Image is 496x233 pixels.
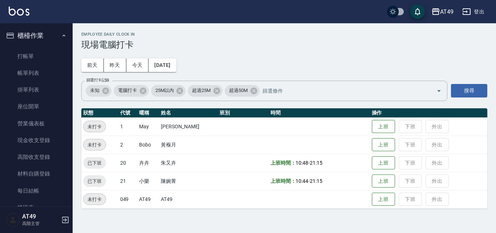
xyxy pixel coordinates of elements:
[151,85,186,97] div: 25M以內
[271,178,296,184] b: 上班時間：
[149,59,176,72] button: [DATE]
[22,213,59,220] h5: AT49
[372,120,395,133] button: 上班
[81,108,118,118] th: 狀態
[86,87,104,94] span: 未知
[159,154,218,172] td: 朱又卉
[84,141,106,149] span: 未打卡
[459,5,487,19] button: 登出
[159,108,218,118] th: 姓名
[3,115,70,132] a: 營業儀表板
[118,172,138,190] td: 21
[137,117,159,136] td: May
[22,220,59,227] p: 高階主管
[372,156,395,170] button: 上班
[86,85,111,97] div: 未知
[118,154,138,172] td: 20
[81,32,487,37] h2: Employee Daily Clock In
[3,81,70,98] a: 掛單列表
[433,85,445,97] button: Open
[3,149,70,165] a: 高階收支登錄
[269,172,370,190] td: -
[3,98,70,115] a: 座位開單
[137,190,159,208] td: AT49
[269,108,370,118] th: 時間
[137,108,159,118] th: 暱稱
[86,77,109,83] label: 篩選打卡記錄
[310,178,322,184] span: 21:15
[372,138,395,152] button: 上班
[261,84,424,97] input: 篩選條件
[104,59,126,72] button: 昨天
[3,48,70,65] a: 打帳單
[372,193,395,206] button: 上班
[188,85,223,97] div: 超過25M
[9,7,29,16] img: Logo
[440,7,454,16] div: AT49
[188,87,215,94] span: 超過25M
[428,4,456,19] button: AT49
[218,108,268,118] th: 班別
[225,85,260,97] div: 超過50M
[296,178,308,184] span: 10:44
[118,108,138,118] th: 代號
[451,84,487,97] button: 搜尋
[159,190,218,208] td: AT49
[118,190,138,208] td: 049
[137,136,159,154] td: Bobo
[83,177,106,185] span: 已下班
[81,59,104,72] button: 前天
[83,159,106,167] span: 已下班
[159,172,218,190] td: 陳婉菁
[269,154,370,172] td: -
[159,117,218,136] td: [PERSON_NAME]
[126,59,149,72] button: 今天
[271,160,296,166] b: 上班時間：
[372,174,395,188] button: 上班
[225,87,252,94] span: 超過50M
[84,196,106,203] span: 未打卡
[137,172,159,190] td: 小樂
[137,154,159,172] td: 卉卉
[410,4,425,19] button: save
[118,117,138,136] td: 1
[114,87,141,94] span: 電腦打卡
[6,213,20,227] img: Person
[3,182,70,199] a: 每日結帳
[114,85,149,97] div: 電腦打卡
[81,40,487,50] h3: 現場電腦打卡
[3,65,70,81] a: 帳單列表
[151,87,178,94] span: 25M以內
[310,160,322,166] span: 21:15
[296,160,308,166] span: 10:48
[370,108,487,118] th: 操作
[3,199,70,216] a: 排班表
[159,136,218,154] td: 黃褓月
[3,132,70,149] a: 現金收支登錄
[3,26,70,45] button: 櫃檯作業
[3,165,70,182] a: 材料自購登錄
[118,136,138,154] td: 2
[84,123,106,130] span: 未打卡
